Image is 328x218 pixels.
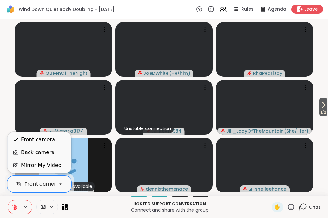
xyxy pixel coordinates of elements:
div: Front camera [24,180,60,188]
span: audio-muted [221,129,225,133]
button: 1/2 [319,98,327,116]
span: audio-muted [247,71,252,75]
span: audio-muted [43,129,47,133]
span: ✋ [274,203,281,211]
span: audio-muted [138,71,142,75]
div: Mirror My Video [21,161,61,169]
div: Front camera [21,136,55,144]
img: ShareWell Logomark [5,4,16,15]
span: Rules [241,6,254,12]
span: audio-muted [243,187,247,191]
span: dennisthemenace [146,186,188,192]
span: JoeDWhite [143,70,168,76]
span: Chat [309,204,320,210]
span: Wind Down Quiet Body Doubling - [DATE] [19,6,115,12]
span: Jill_LadyOfTheMountain [226,128,283,134]
span: audio-muted [40,71,44,75]
span: 1 / 2 [319,109,327,116]
p: Connect and share with the group [71,207,268,213]
div: Back camera [21,149,54,156]
div: Unstable connection [122,124,174,133]
span: Agenda [268,6,286,12]
span: RitaPearlJoy [253,70,282,76]
span: ( She/ Her ) [284,128,308,134]
span: ( He/him ) [169,70,190,76]
span: audio-muted [140,187,144,191]
span: QueenOfTheNight [45,70,87,76]
span: shelleehance [255,186,286,192]
p: Hosted support conversation [71,201,268,207]
span: Victoria3174 [55,128,84,134]
span: Leave [304,6,318,12]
